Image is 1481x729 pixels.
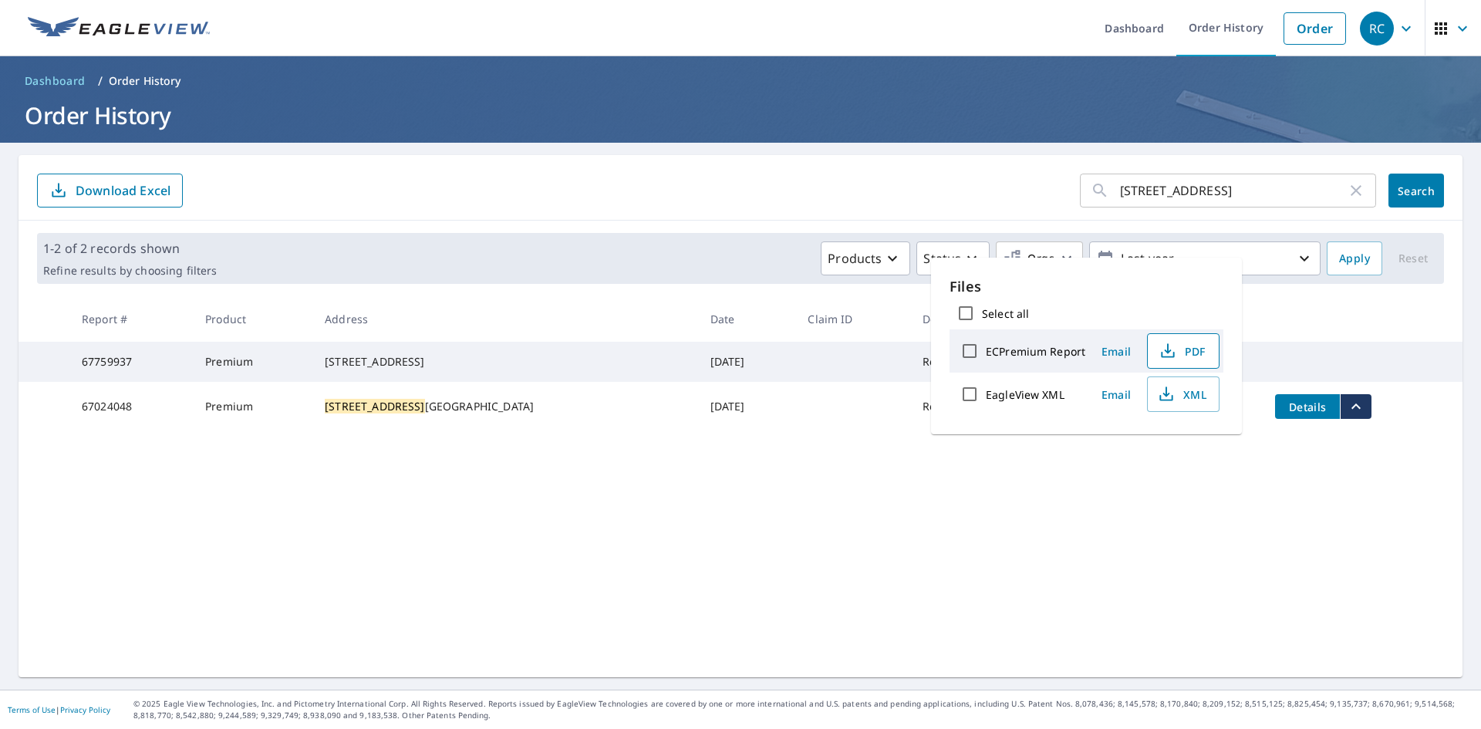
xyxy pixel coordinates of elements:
[698,342,796,382] td: [DATE]
[986,387,1064,402] label: EagleView XML
[37,174,183,208] button: Download Excel
[43,264,217,278] p: Refine results by choosing filters
[1089,241,1321,275] button: Last year
[1098,387,1135,402] span: Email
[1339,249,1370,268] span: Apply
[828,249,882,268] p: Products
[1115,245,1295,272] p: Last year
[69,382,193,431] td: 67024048
[1327,241,1382,275] button: Apply
[1275,394,1340,419] button: detailsBtn-67024048
[193,382,312,431] td: Premium
[325,354,685,370] div: [STREET_ADDRESS]
[43,239,217,258] p: 1-2 of 2 records shown
[795,296,910,342] th: Claim ID
[910,342,1021,382] td: Regular
[1147,376,1220,412] button: XML
[1284,12,1346,45] a: Order
[25,73,86,89] span: Dashboard
[821,241,910,275] button: Products
[8,704,56,715] a: Terms of Use
[1360,12,1394,46] div: RC
[76,182,170,199] p: Download Excel
[133,698,1473,721] p: © 2025 Eagle View Technologies, Inc. and Pictometry International Corp. All Rights Reserved. Repo...
[60,704,110,715] a: Privacy Policy
[98,72,103,90] li: /
[1098,344,1135,359] span: Email
[950,276,1223,297] p: Files
[996,241,1083,275] button: Orgs
[982,306,1029,321] label: Select all
[193,342,312,382] td: Premium
[28,17,210,40] img: EV Logo
[1157,342,1206,360] span: PDF
[19,69,92,93] a: Dashboard
[910,382,1021,431] td: Regular
[69,296,193,342] th: Report #
[8,705,110,714] p: |
[1340,394,1371,419] button: filesDropdownBtn-67024048
[193,296,312,342] th: Product
[69,342,193,382] td: 67759937
[1003,249,1054,268] span: Orgs
[325,399,424,413] mark: [STREET_ADDRESS]
[19,69,1462,93] nav: breadcrumb
[910,296,1021,342] th: Delivery
[1388,174,1444,208] button: Search
[312,296,697,342] th: Address
[1091,339,1141,363] button: Email
[1157,385,1206,403] span: XML
[1091,383,1141,407] button: Email
[1147,333,1220,369] button: PDF
[1284,400,1331,414] span: Details
[19,100,1462,131] h1: Order History
[109,73,181,89] p: Order History
[698,382,796,431] td: [DATE]
[1120,169,1347,212] input: Address, Report #, Claim ID, etc.
[1401,184,1432,198] span: Search
[325,399,685,414] div: [GEOGRAPHIC_DATA]
[923,249,961,268] p: Status
[916,241,990,275] button: Status
[986,344,1085,359] label: ECPremium Report
[698,296,796,342] th: Date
